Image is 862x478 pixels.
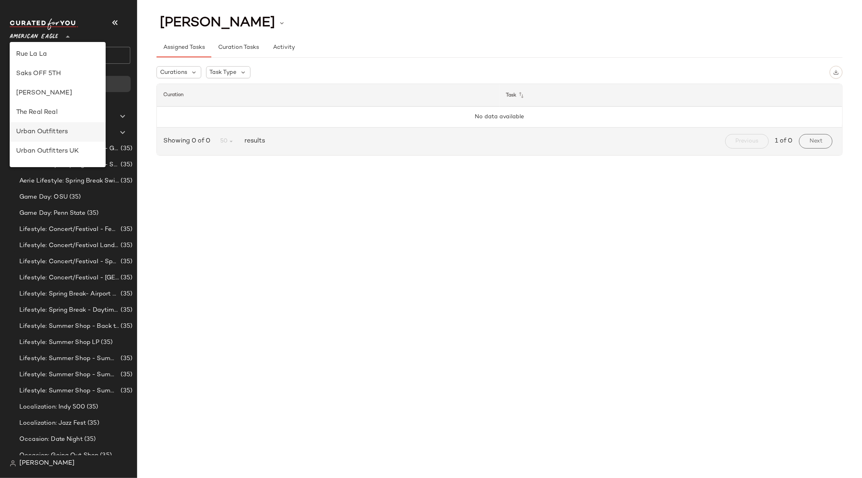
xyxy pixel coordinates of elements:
span: (35) [119,306,132,315]
span: (35) [119,273,132,283]
th: Curation [157,84,500,107]
span: Lifestyle: Summer Shop - Back to School Essentials [19,322,119,331]
span: Localization: Jazz Fest [19,419,86,428]
span: Lifestyle: Summer Shop LP [19,338,100,347]
span: (35) [98,451,112,460]
span: Lifestyle: Concert/Festival Landing Page [19,241,119,250]
th: Task [500,84,843,107]
span: (35) [119,322,132,331]
span: Activity [273,44,295,51]
span: Lifestyle: Summer Shop - Summer Study Sessions [19,386,119,396]
span: Lifestyle: Concert/Festival - Sporty [19,257,119,266]
img: svg%3e [10,460,16,467]
span: Showing 0 of 0 [163,136,213,146]
div: Rue La La [16,50,99,59]
span: Assigned Tasks [163,44,205,51]
img: cfy_white_logo.C9jOOHJF.svg [10,19,78,30]
span: (35) [119,257,132,266]
span: Localization: Indy 500 [19,403,85,412]
span: (35) [119,160,132,170]
span: Occasion: Date Night [19,435,83,444]
span: (35) [119,386,132,396]
span: Lifestyle: Spring Break- Airport Style [19,289,119,299]
span: Game Day: Penn State [19,209,86,218]
div: The Real Real [16,108,99,117]
span: (35) [86,209,99,218]
div: Urban Outfitters [16,127,99,137]
span: (35) [119,225,132,234]
div: Wink [16,166,99,176]
span: (35) [119,289,132,299]
span: Curations [160,68,187,77]
div: Urban Outfitters UK [16,147,99,156]
div: [PERSON_NAME] [16,88,99,98]
span: Task Type [210,68,237,77]
span: Lifestyle: Concert/Festival - [GEOGRAPHIC_DATA] [19,273,119,283]
span: (35) [100,338,113,347]
span: American Eagle [10,27,58,42]
span: Lifestyle: Concert/Festival - Femme [19,225,119,234]
div: Saks OFF 5TH [16,69,99,79]
span: Game Day: OSU [19,193,68,202]
span: (35) [68,193,81,202]
span: Occasion: Going Out Shop [19,451,98,460]
button: Next [799,134,833,149]
span: (35) [85,403,98,412]
span: (35) [119,176,132,186]
span: (35) [83,435,96,444]
td: No data available [157,107,842,128]
img: svg%3e [833,69,839,75]
span: Lifestyle: Summer Shop - Summer Internship [19,370,119,379]
div: undefined-list [10,42,106,168]
span: Lifestyle: Spring Break - Daytime Casual [19,306,119,315]
span: 1 of 0 [775,136,793,146]
span: Curation Tasks [218,44,259,51]
span: Aerie Lifestyle: Spring Break Swimsuits Landing Page [19,176,119,186]
span: (35) [119,144,132,153]
span: Lifestyle: Summer Shop - Summer Abroad [19,354,119,363]
span: (35) [119,370,132,379]
span: [PERSON_NAME] [160,15,275,31]
span: [PERSON_NAME] [19,459,75,468]
span: (35) [119,354,132,363]
span: (35) [86,419,99,428]
span: results [241,136,265,146]
span: Next [809,138,822,145]
span: (35) [119,241,132,250]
